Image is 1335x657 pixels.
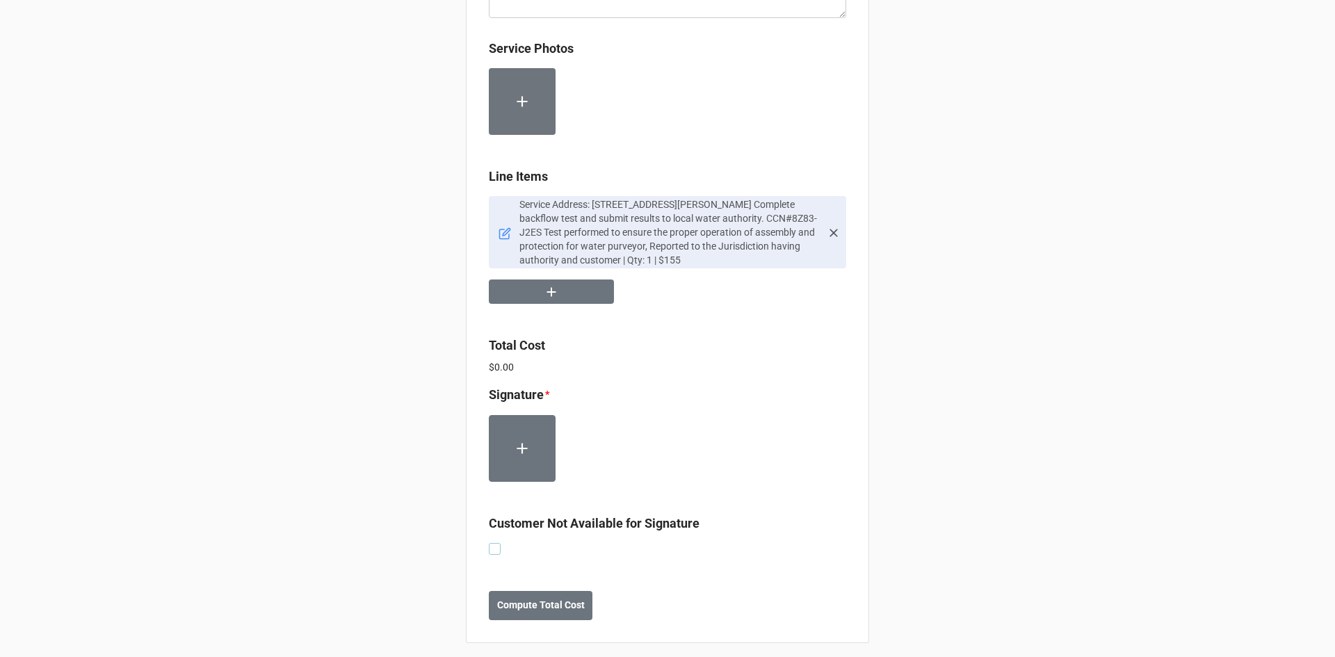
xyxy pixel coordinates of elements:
label: Line Items [489,167,548,186]
label: Customer Not Available for Signature [489,514,699,533]
b: Total Cost [489,338,545,352]
p: $0.00 [489,360,846,374]
p: Service Address: [STREET_ADDRESS][PERSON_NAME] Complete backflow test and submit results to local... [519,197,821,267]
label: Signature [489,385,544,405]
label: Service Photos [489,39,574,58]
b: Compute Total Cost [497,598,585,613]
button: Compute Total Cost [489,591,592,620]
